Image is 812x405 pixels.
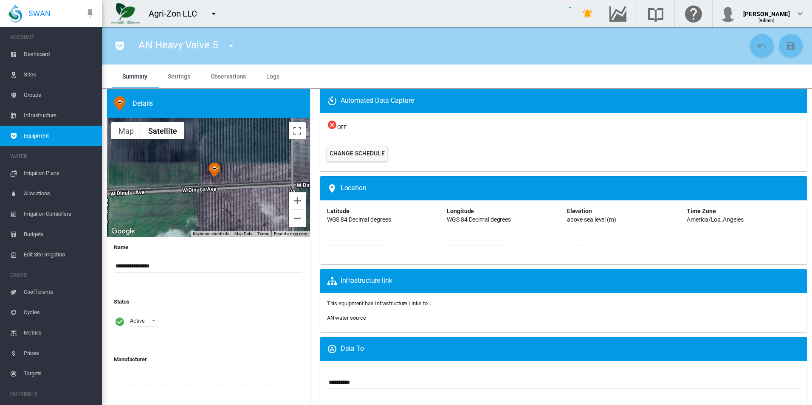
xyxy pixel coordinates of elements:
md-icon: icon-menu-down [209,8,219,19]
i: Active [115,316,125,327]
img: 7FicoSLW9yRjj7F2+0uvjPufP+ga39vogPu+G1+wvBtcm3fNv859aGr42DJ5pXiEAAAAAAAAAAAAAAAAAAAAAAAAAAAAAAAAA... [111,3,140,24]
md-icon: icon-pin [85,8,95,19]
md-icon: Search the knowledge base [646,8,666,19]
span: Observations [211,73,246,80]
span: SWAN [28,8,51,19]
div: Agri-Zon LLC [149,8,205,20]
md-icon: icon-bell-ring [583,8,593,19]
div: Time Zone [687,207,716,216]
div: Active [130,318,144,324]
a: Terms [257,231,269,236]
span: Allocations [24,183,95,204]
span: OFF [327,120,800,131]
div: above sea level (m) [567,216,616,224]
span: AN Heavy Valve 5 [138,39,217,51]
span: Edit Site Irrigation [24,245,95,265]
span: Metrics [24,323,95,343]
span: CROPS [10,268,95,282]
md-icon: icon-undo [757,41,767,51]
div: [PERSON_NAME] [743,6,790,15]
div: Longitude [447,207,474,216]
img: 9.svg [114,96,126,111]
button: Save Changes [779,34,803,58]
md-icon: Go to the Data Hub [608,8,628,19]
md-icon: icon-map-marker [327,183,341,194]
md-icon: icon-google-circles-communities [327,344,341,354]
b: Manufacturer [114,356,147,363]
a: Report a map error [274,231,307,236]
md-icon: icon-camera-timer [327,96,341,106]
button: icon-menu-down [223,37,240,54]
span: Irrigation Plans [24,163,95,183]
md-icon: icon-chevron-down [795,8,805,19]
span: Equipment [24,126,95,146]
span: Automated Data Capture [327,96,414,106]
button: Map Data [234,231,252,237]
span: Logs [266,73,279,80]
img: profile.jpg [719,5,736,22]
span: Location [327,183,367,194]
span: Summary [122,73,147,80]
md-icon: Click here for help [683,8,704,19]
span: Sites [24,65,95,85]
md-icon: icon-sitemap [327,276,341,286]
span: Irrigation Controllers [24,204,95,224]
button: Show satellite imagery [141,122,184,139]
button: icon-pocket [111,37,128,54]
span: Infrastructure [24,105,95,126]
a: AN water source [327,315,367,321]
button: Zoom in [289,192,306,209]
md-icon: icon-content-save [786,41,796,51]
span: NUTRIENTS [10,387,95,401]
div: Elevation [567,207,592,216]
img: Google [109,226,137,237]
button: Toggle fullscreen view [289,122,306,139]
span: Prices [24,343,95,363]
b: Status [114,298,129,305]
img: SWAN-Landscape-Logo-Colour-drop.png [8,5,22,22]
span: Budgets [24,224,95,245]
span: ACCOUNT [10,31,95,44]
label: This equipment has Infrastructure Links to... [327,300,431,307]
button: icon-menu-down [205,5,222,22]
button: Change Schedule [327,146,387,161]
button: Show street map [111,122,141,139]
span: Targets [24,363,95,384]
button: Cancel Changes [750,34,774,58]
span: Settings [168,73,190,80]
span: Infrastructure link [327,276,392,284]
md-icon: icon-pocket [115,41,125,51]
button: Zoom out [289,210,306,227]
button: icon-bell-ring [579,5,596,22]
span: WATER [10,149,95,163]
div: WGS 84 Decimal degrees [327,216,391,224]
span: Cycles [24,302,95,323]
span: Coefficients [24,282,95,302]
a: Open this area in Google Maps (opens a new window) [109,226,137,237]
span: Dashboard [24,44,95,65]
div: AN Heavy Valve 5 [209,162,220,177]
div: WGS 84 Decimal degrees [447,216,511,224]
span: Data To [327,344,364,354]
span: (Admin) [758,18,775,22]
md-icon: icon-menu-down [226,41,236,51]
b: Name [114,244,128,250]
span: Groups [24,85,95,105]
div: America/Los_Angeles [687,216,743,224]
div: Latitude [327,207,350,216]
div: Water Flow Meter [114,96,310,111]
button: Keyboard shortcuts [193,231,229,237]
